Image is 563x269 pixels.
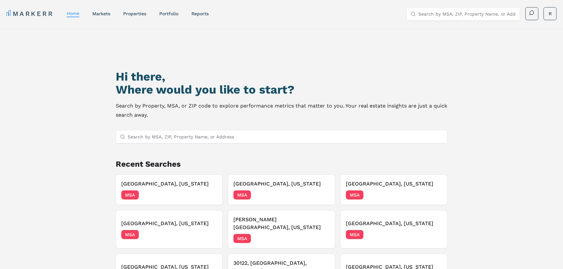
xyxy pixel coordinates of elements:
button: Remove Hampton, Georgia[GEOGRAPHIC_DATA], [US_STATE]MSA[DATE] [228,174,335,205]
a: properties [123,11,146,16]
button: Remove Charlotte, North Carolina[GEOGRAPHIC_DATA], [US_STATE]MSA[DATE] [340,174,447,205]
h3: [GEOGRAPHIC_DATA], [US_STATE] [121,220,217,227]
a: Portfolio [159,11,178,16]
a: reports [191,11,209,16]
input: Search by MSA, ZIP, Property Name, or Address [418,7,516,20]
span: [DATE] [315,192,330,198]
button: R [543,7,556,20]
h3: [GEOGRAPHIC_DATA], [US_STATE] [233,180,329,188]
span: [DATE] [315,235,330,242]
button: Remove Kannapolis, North Carolina[GEOGRAPHIC_DATA], [US_STATE]MSA[DATE] [340,210,447,249]
span: [DATE] [203,192,217,198]
button: Remove Sandy Springs, Georgia[PERSON_NAME][GEOGRAPHIC_DATA], [US_STATE]MSA[DATE] [228,210,335,249]
span: MSA [346,190,363,199]
h3: [GEOGRAPHIC_DATA], [US_STATE] [121,180,217,188]
span: MSA [233,234,251,243]
a: home [67,11,79,16]
span: MSA [346,230,363,239]
span: R [549,10,552,17]
button: Remove Raleigh, North Carolina[GEOGRAPHIC_DATA], [US_STATE]MSA[DATE] [116,210,223,249]
span: MSA [121,190,139,199]
h1: Hi there, [116,70,447,83]
span: [DATE] [203,231,217,238]
span: MSA [233,190,251,199]
h3: [GEOGRAPHIC_DATA], [US_STATE] [346,180,442,188]
input: Search by MSA, ZIP, Property Name, or Address [128,130,443,143]
button: Remove Buford, Georgia[GEOGRAPHIC_DATA], [US_STATE]MSA[DATE] [116,174,223,205]
h2: Recent Searches [116,159,447,169]
a: MARKERR [7,9,54,18]
h3: [PERSON_NAME][GEOGRAPHIC_DATA], [US_STATE] [233,216,329,231]
h3: [GEOGRAPHIC_DATA], [US_STATE] [346,220,442,227]
p: Search by Property, MSA, or ZIP code to explore performance metrics that matter to you. Your real... [116,101,447,120]
span: [DATE] [427,231,442,238]
a: markets [92,11,110,16]
span: MSA [121,230,139,239]
span: [DATE] [427,192,442,198]
h2: Where would you like to start? [116,83,447,96]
